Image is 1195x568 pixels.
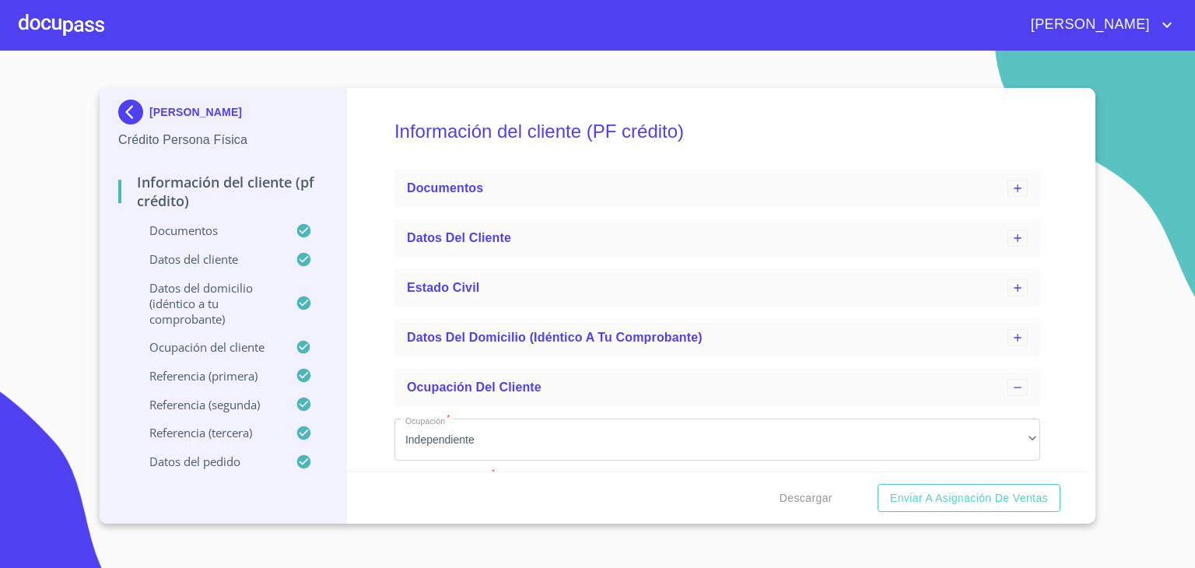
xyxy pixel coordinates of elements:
p: [PERSON_NAME] [149,106,242,118]
p: Datos del pedido [118,454,296,469]
span: Datos del domicilio (idéntico a tu comprobante) [407,331,703,344]
div: Estado Civil [394,269,1040,307]
div: Datos del domicilio (idéntico a tu comprobante) [394,319,1040,356]
div: Ocupación del Cliente [394,369,1040,406]
p: Datos del domicilio (idéntico a tu comprobante) [118,280,296,327]
span: Descargar [780,489,832,508]
span: Documentos [407,181,483,195]
span: Datos del cliente [407,231,511,244]
span: [PERSON_NAME] [1019,12,1158,37]
button: account of current user [1019,12,1176,37]
div: [PERSON_NAME] [118,100,328,131]
button: Enviar a Asignación de Ventas [878,484,1060,513]
p: Ocupación del Cliente [118,339,296,355]
p: Referencia (segunda) [118,397,296,412]
p: Datos del cliente [118,251,296,267]
span: Ocupación del Cliente [407,380,541,394]
span: Enviar a Asignación de Ventas [890,489,1048,508]
p: Crédito Persona Física [118,131,328,149]
div: Datos del cliente [394,219,1040,257]
span: Estado Civil [407,281,479,294]
div: Independiente [394,419,1040,461]
div: Documentos [394,170,1040,207]
p: Documentos [118,223,296,238]
h5: Información del cliente (PF crédito) [394,100,1040,163]
p: Referencia (primera) [118,368,296,384]
img: Docupass spot blue [118,100,149,124]
p: Referencia (tercera) [118,425,296,440]
p: Información del cliente (PF crédito) [118,173,328,210]
button: Descargar [773,484,839,513]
